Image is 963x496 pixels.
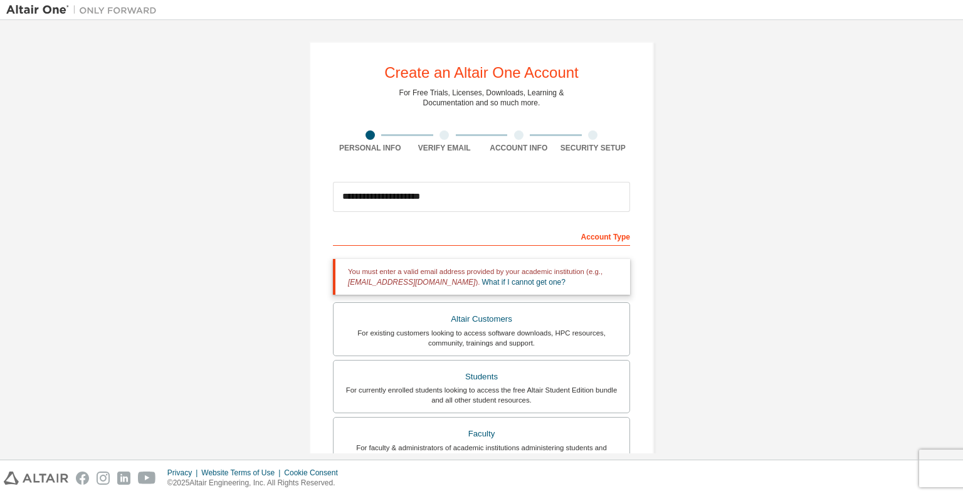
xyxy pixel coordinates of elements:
div: Account Info [481,143,556,153]
div: You must enter a valid email address provided by your academic institution (e.g., ). [333,259,630,295]
div: Verify Email [408,143,482,153]
div: Account Type [333,226,630,246]
img: altair_logo.svg [4,472,68,485]
div: Personal Info [333,143,408,153]
div: Students [341,368,622,386]
div: Security Setup [556,143,631,153]
img: linkedin.svg [117,472,130,485]
p: © 2025 Altair Engineering, Inc. All Rights Reserved. [167,478,345,488]
div: Faculty [341,425,622,443]
img: youtube.svg [138,472,156,485]
div: For currently enrolled students looking to access the free Altair Student Edition bundle and all ... [341,385,622,405]
div: For Free Trials, Licenses, Downloads, Learning & Documentation and so much more. [399,88,564,108]
div: For existing customers looking to access software downloads, HPC resources, community, trainings ... [341,328,622,348]
div: For faculty & administrators of academic institutions administering students and accessing softwa... [341,443,622,463]
div: Website Terms of Use [201,468,284,478]
img: facebook.svg [76,472,89,485]
span: [EMAIL_ADDRESS][DOMAIN_NAME] [348,278,475,287]
div: Cookie Consent [284,468,345,478]
img: instagram.svg [97,472,110,485]
a: What if I cannot get one? [482,278,566,287]
div: Privacy [167,468,201,478]
div: Altair Customers [341,310,622,328]
img: Altair One [6,4,163,16]
div: Create an Altair One Account [384,65,579,80]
